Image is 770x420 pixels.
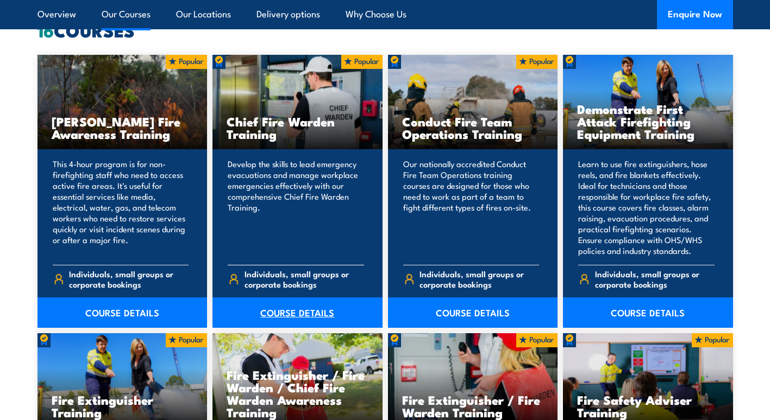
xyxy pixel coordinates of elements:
span: Individuals, small groups or corporate bookings [595,269,715,289]
h3: Demonstrate First Attack Firefighting Equipment Training [577,103,719,140]
a: COURSE DETAILS [388,297,558,328]
span: Individuals, small groups or corporate bookings [245,269,364,289]
h3: Fire Extinguisher Training [52,393,193,418]
a: COURSE DETAILS [37,297,208,328]
h3: Conduct Fire Team Operations Training [402,115,544,140]
p: Learn to use fire extinguishers, hose reels, and fire blankets effectively. Ideal for technicians... [578,158,715,256]
p: Our nationally accredited Conduct Fire Team Operations training courses are designed for those wh... [403,158,540,256]
span: Individuals, small groups or corporate bookings [69,269,189,289]
h3: Fire Extinguisher / Fire Warden / Chief Fire Warden Awareness Training [227,368,368,418]
h3: [PERSON_NAME] Fire Awareness Training [52,115,193,140]
h3: Chief Fire Warden Training [227,115,368,140]
p: Develop the skills to lead emergency evacuations and manage workplace emergencies effectively wit... [228,158,364,256]
h2: COURSES [37,22,733,37]
a: COURSE DETAILS [212,297,383,328]
h3: Fire Safety Adviser Training [577,393,719,418]
h3: Fire Extinguisher / Fire Warden Training [402,393,544,418]
span: Individuals, small groups or corporate bookings [420,269,539,289]
strong: 16 [37,16,54,43]
p: This 4-hour program is for non-firefighting staff who need to access active fire areas. It's usef... [53,158,189,256]
a: COURSE DETAILS [563,297,733,328]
